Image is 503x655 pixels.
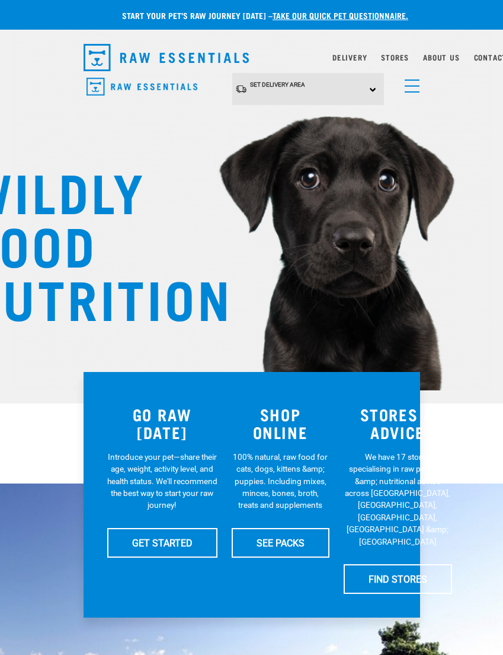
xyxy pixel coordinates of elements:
[232,528,329,558] a: SEE PACKS
[86,78,197,96] img: Raw Essentials Logo
[381,55,409,59] a: Stores
[232,451,329,511] p: 100% natural, raw food for cats, dogs, kittens &amp; puppies. Including mixes, minces, bones, bro...
[399,72,420,94] a: menu
[107,528,217,558] a: GET STARTED
[107,451,217,511] p: Introduce your pet—share their age, weight, activity level, and health status. We'll recommend th...
[344,405,452,441] h3: STORES & ADVICE
[250,81,305,88] span: Set Delivery Area
[332,55,367,59] a: Delivery
[84,44,249,71] img: Raw Essentials Logo
[235,84,247,94] img: van-moving.png
[344,451,452,548] p: We have 17 stores specialising in raw pet food &amp; nutritional advice across [GEOGRAPHIC_DATA],...
[74,39,430,76] nav: dropdown navigation
[423,55,459,59] a: About Us
[107,405,217,441] h3: GO RAW [DATE]
[344,564,452,594] a: FIND STORES
[273,13,408,17] a: take our quick pet questionnaire.
[232,405,329,441] h3: SHOP ONLINE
